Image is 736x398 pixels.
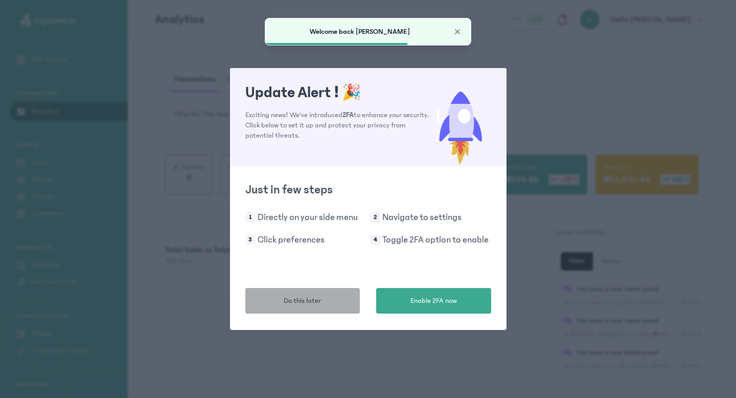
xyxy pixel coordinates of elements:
[342,111,354,119] span: 2FA
[258,210,358,225] p: Directly on your side menu
[245,212,256,223] span: 1
[342,84,361,101] span: 🎉
[370,235,380,245] span: 4
[245,83,430,102] h1: Update Alert !
[258,233,325,247] p: Click preferences
[245,110,430,141] p: Exciting news! We've introduced to enhance your security. Click below to set it up and protect yo...
[370,212,380,223] span: 2
[376,288,491,314] button: Enable 2FA now
[452,27,463,37] button: Close
[245,235,256,245] span: 3
[245,288,360,314] button: Do this later
[410,296,457,306] span: Enable 2FA now
[284,296,321,306] span: Do this later
[310,28,410,36] span: Welcome back [PERSON_NAME]
[382,233,489,247] p: Toggle 2FA option to enable
[245,182,491,198] h2: Just in few steps
[382,210,462,225] p: Navigate to settings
